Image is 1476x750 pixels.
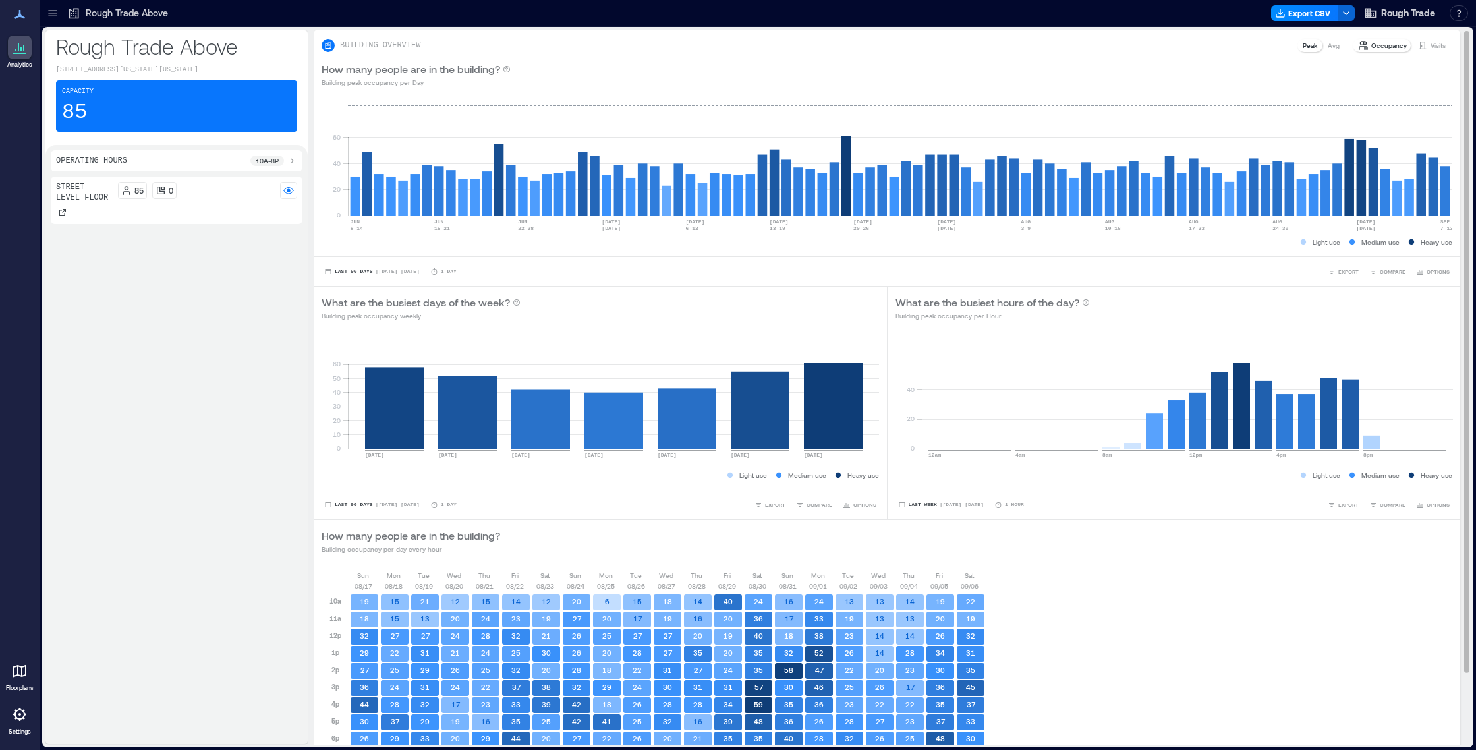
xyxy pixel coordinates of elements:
[420,597,430,606] text: 21
[664,631,673,640] text: 27
[451,614,460,623] text: 20
[542,666,551,674] text: 20
[845,631,854,640] text: 23
[481,614,490,623] text: 24
[1380,501,1405,509] span: COMPARE
[875,631,884,640] text: 14
[633,649,642,657] text: 28
[936,614,945,623] text: 20
[633,666,642,674] text: 22
[355,581,372,591] p: 08/17
[451,683,460,691] text: 24
[724,597,733,606] text: 40
[1357,225,1376,231] text: [DATE]
[903,570,915,581] p: Thu
[390,597,399,606] text: 15
[784,649,793,657] text: 32
[1371,40,1407,51] p: Occupancy
[754,683,764,691] text: 57
[441,501,457,509] p: 1 Day
[936,597,945,606] text: 19
[56,156,127,166] p: Operating Hours
[602,666,611,674] text: 18
[905,614,915,623] text: 13
[724,649,733,657] text: 20
[853,219,872,225] text: [DATE]
[814,649,824,657] text: 52
[693,614,702,623] text: 16
[420,614,430,623] text: 13
[627,581,645,591] p: 08/26
[331,699,339,709] p: 4p
[961,581,979,591] p: 09/06
[1338,501,1359,509] span: EXPORT
[936,570,943,581] p: Fri
[1413,498,1452,511] button: OPTIONS
[664,649,673,657] text: 27
[573,614,582,623] text: 27
[337,211,341,219] tspan: 0
[1440,225,1453,231] text: 7-13
[434,219,444,225] text: JUN
[602,683,611,691] text: 29
[572,597,581,606] text: 20
[930,581,948,591] p: 09/05
[333,185,341,193] tspan: 20
[322,77,511,88] p: Building peak occupancy per Day
[518,219,528,225] text: JUN
[511,570,519,581] p: Fri
[542,614,551,623] text: 19
[481,683,490,691] text: 22
[754,649,763,657] text: 35
[451,631,460,640] text: 24
[62,86,94,97] p: Capacity
[724,683,733,691] text: 31
[390,700,399,708] text: 28
[511,597,521,606] text: 14
[966,666,975,674] text: 35
[1313,470,1340,480] p: Light use
[1325,265,1361,278] button: EXPORT
[351,219,360,225] text: JUN
[357,570,369,581] p: Sun
[438,452,457,458] text: [DATE]
[770,225,785,231] text: 13-19
[511,631,521,640] text: 32
[1189,452,1202,458] text: 12pm
[1440,219,1450,225] text: SEP
[415,581,433,591] p: 08/19
[420,683,430,691] text: 31
[333,133,341,141] tspan: 60
[567,581,584,591] p: 08/24
[418,570,430,581] p: Tue
[447,570,461,581] p: Wed
[754,631,763,640] text: 40
[905,666,915,674] text: 23
[845,666,854,674] text: 22
[693,683,702,691] text: 31
[663,683,672,691] text: 30
[1021,219,1031,225] text: AUG
[686,225,698,231] text: 6-12
[56,182,113,203] p: Street Level Floor
[391,631,400,640] text: 27
[322,295,510,310] p: What are the busiest days of the week?
[322,498,422,511] button: Last 90 Days |[DATE]-[DATE]
[754,614,763,623] text: 36
[724,614,733,623] text: 20
[686,219,705,225] text: [DATE]
[1105,219,1115,225] text: AUG
[333,360,341,368] tspan: 60
[572,683,581,691] text: 32
[965,570,974,581] p: Sat
[599,570,613,581] p: Mon
[853,501,876,509] span: OPTIONS
[875,597,884,606] text: 13
[481,597,490,606] text: 15
[966,614,975,623] text: 19
[329,630,341,641] p: 12p
[694,666,703,674] text: 27
[1413,265,1452,278] button: OPTIONS
[1276,452,1286,458] text: 4pm
[659,570,673,581] p: Wed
